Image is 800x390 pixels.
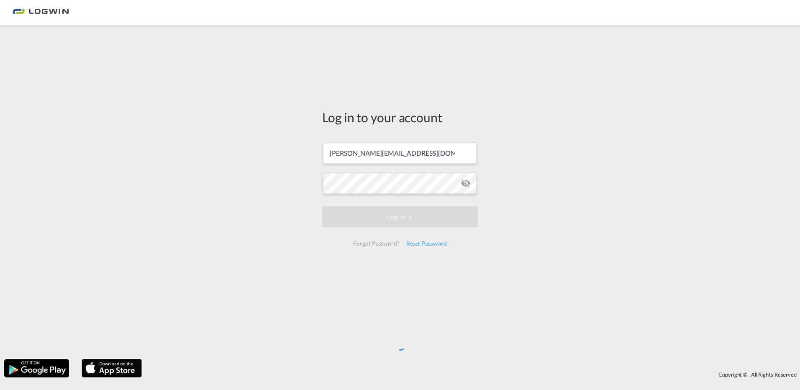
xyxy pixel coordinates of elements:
[323,143,477,164] input: Enter email/phone number
[81,358,143,378] img: apple.png
[3,358,70,378] img: google.png
[322,108,478,126] div: Log in to your account
[403,236,450,251] div: Reset Password
[322,206,478,227] button: LOGIN
[350,236,403,251] div: Forgot Password?
[13,3,69,22] img: bc73a0e0d8c111efacd525e4c8ad7d32.png
[461,178,471,188] md-icon: icon-eye-off
[146,367,800,382] div: Copyright © . All Rights Reserved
